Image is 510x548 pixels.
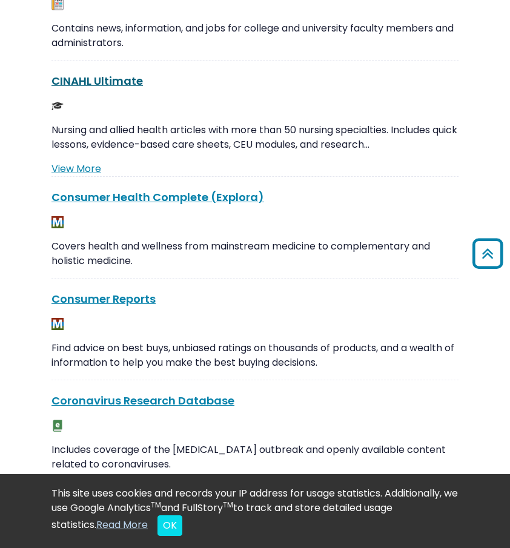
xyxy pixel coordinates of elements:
div: This site uses cookies and records your IP address for usage statistics. Additionally, we use Goo... [51,486,459,536]
p: Includes coverage of the [MEDICAL_DATA] outbreak and openly available content related to coronavi... [51,443,459,472]
a: Consumer Reports [51,291,156,306]
button: Close [157,515,182,536]
img: MeL (Michigan electronic Library) [51,216,64,228]
img: Scholarly or Peer Reviewed [51,100,64,112]
p: Contains news, information, and jobs for college and university faculty members and administrators. [51,21,459,50]
sup: TM [151,500,161,510]
a: Consumer Health Complete (Explora) [51,190,264,205]
img: MeL (Michigan electronic Library) [51,318,64,330]
a: Coronavirus Research Database [51,393,234,408]
p: Find advice on best buys, unbiased ratings on thousands of products, and a wealth of information ... [51,341,459,370]
p: Nursing and allied health articles with more than 50 nursing specialties. Includes quick lessons,... [51,123,459,152]
a: View More [51,162,101,176]
sup: TM [223,500,233,510]
p: Covers health and wellness from mainstream medicine to complementary and holistic medicine. [51,239,459,268]
a: CINAHL Ultimate [51,73,143,88]
img: e-Book [51,420,64,432]
a: Read More [96,518,148,532]
a: Back to Top [468,243,507,263]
